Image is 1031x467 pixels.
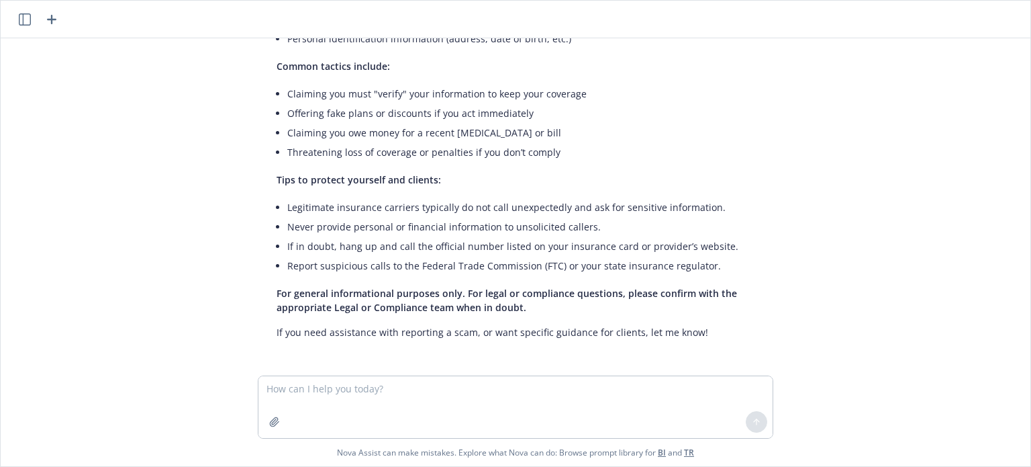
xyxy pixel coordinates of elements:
li: Report suspicious calls to the Federal Trade Commission (FTC) or your state insurance regulator. [287,256,765,275]
li: Personal identification information (address, date of birth, etc.) [287,29,765,48]
li: Offering fake plans or discounts if you act immediately [287,103,765,123]
li: Threatening loss of coverage or penalties if you don’t comply [287,142,765,162]
span: Common tactics include: [277,60,390,73]
li: Never provide personal or financial information to unsolicited callers. [287,217,765,237]
li: Claiming you must "verify" your information to keep your coverage [287,84,765,103]
li: If in doubt, hang up and call the official number listed on your insurance card or provider’s web... [287,237,765,256]
li: Legitimate insurance carriers typically do not call unexpectedly and ask for sensitive information. [287,198,765,217]
p: If you need assistance with reporting a scam, or want specific guidance for clients, let me know! [277,325,765,339]
span: Nova Assist can make mistakes. Explore what Nova can do: Browse prompt library for and [337,439,694,466]
a: BI [658,447,666,458]
li: Claiming you owe money for a recent [MEDICAL_DATA] or bill [287,123,765,142]
span: For general informational purposes only. For legal or compliance questions, please confirm with t... [277,287,737,314]
a: TR [684,447,694,458]
span: Tips to protect yourself and clients: [277,173,441,186]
